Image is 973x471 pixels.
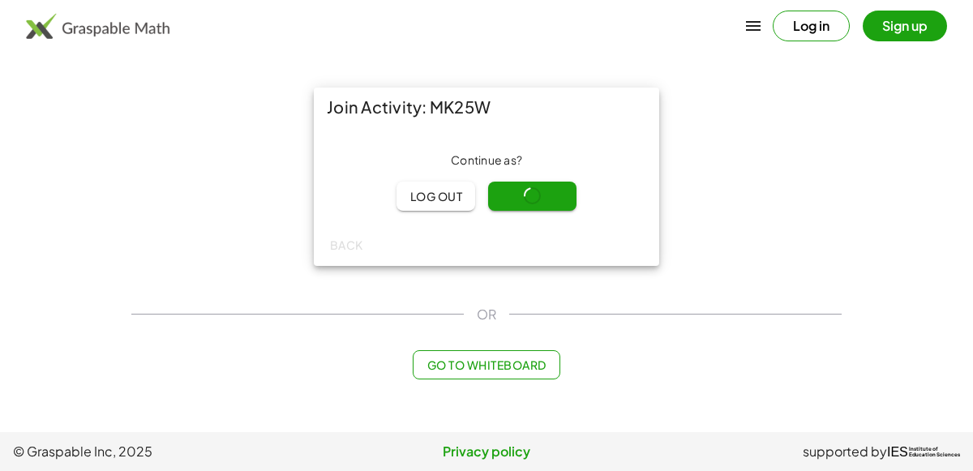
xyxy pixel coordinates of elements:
span: OR [477,305,496,324]
a: IESInstitute ofEducation Sciences [887,442,960,461]
span: supported by [803,442,887,461]
button: Log out [396,182,475,211]
a: Privacy policy [328,442,644,461]
span: Go to Whiteboard [426,358,546,372]
span: © Graspable Inc, 2025 [13,442,328,461]
span: Institute of Education Sciences [909,447,960,458]
div: Continue as ? [327,152,646,169]
button: Sign up [863,11,947,41]
div: Join Activity: MK25W [314,88,659,126]
button: Go to Whiteboard [413,350,559,379]
span: IES [887,444,908,460]
span: Log out [409,189,462,203]
button: Log in [773,11,850,41]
